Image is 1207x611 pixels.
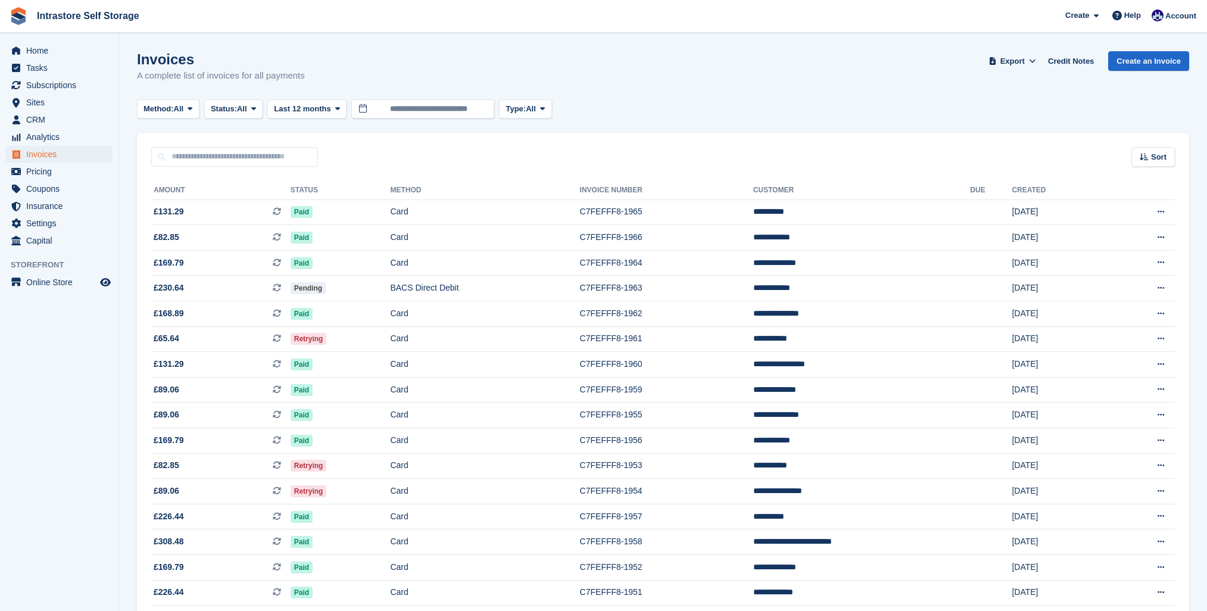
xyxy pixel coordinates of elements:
[154,384,179,396] span: £89.06
[1012,326,1106,352] td: [DATE]
[390,504,579,529] td: Card
[580,301,753,327] td: C7FEFFF8-1962
[137,99,199,119] button: Method: All
[26,163,98,180] span: Pricing
[154,485,179,497] span: £89.06
[154,510,184,523] span: £226.44
[1012,250,1106,276] td: [DATE]
[390,326,579,352] td: Card
[580,377,753,403] td: C7FEFFF8-1959
[1012,199,1106,225] td: [DATE]
[753,181,971,200] th: Customer
[291,308,313,320] span: Paid
[1012,403,1106,428] td: [DATE]
[390,428,579,454] td: Card
[1012,225,1106,251] td: [DATE]
[580,181,753,200] th: Invoice Number
[6,146,113,163] a: menu
[580,276,753,301] td: C7FEFFF8-1963
[580,352,753,378] td: C7FEFFF8-1960
[26,60,98,76] span: Tasks
[137,51,305,67] h1: Invoices
[1012,276,1106,301] td: [DATE]
[1012,479,1106,504] td: [DATE]
[526,103,536,115] span: All
[26,232,98,249] span: Capital
[154,561,184,573] span: £169.79
[291,257,313,269] span: Paid
[291,333,327,345] span: Retrying
[390,377,579,403] td: Card
[6,163,113,180] a: menu
[6,198,113,214] a: menu
[291,409,313,421] span: Paid
[6,77,113,93] a: menu
[1012,428,1106,454] td: [DATE]
[291,181,391,200] th: Status
[144,103,174,115] span: Method:
[291,562,313,573] span: Paid
[154,332,179,345] span: £65.64
[580,580,753,606] td: C7FEFFF8-1951
[390,276,579,301] td: BACS Direct Debit
[580,555,753,581] td: C7FEFFF8-1952
[26,215,98,232] span: Settings
[26,146,98,163] span: Invoices
[291,587,313,598] span: Paid
[154,358,184,370] span: £131.29
[1165,10,1196,22] span: Account
[1012,529,1106,555] td: [DATE]
[390,580,579,606] td: Card
[6,111,113,128] a: menu
[390,403,579,428] td: Card
[6,180,113,197] a: menu
[154,434,184,447] span: £169.79
[1065,10,1089,21] span: Create
[154,231,179,244] span: £82.85
[1012,352,1106,378] td: [DATE]
[26,180,98,197] span: Coupons
[26,274,98,291] span: Online Store
[267,99,347,119] button: Last 12 months
[390,225,579,251] td: Card
[10,7,27,25] img: stora-icon-8386f47178a22dfd0bd8f6a31ec36ba5ce8667c1dd55bd0f319d3a0aa187defe.svg
[1000,55,1025,67] span: Export
[291,282,326,294] span: Pending
[154,282,184,294] span: £230.64
[204,99,263,119] button: Status: All
[390,199,579,225] td: Card
[580,453,753,479] td: C7FEFFF8-1953
[154,459,179,472] span: £82.85
[291,359,313,370] span: Paid
[580,403,753,428] td: C7FEFFF8-1955
[1012,181,1106,200] th: Created
[291,435,313,447] span: Paid
[580,250,753,276] td: C7FEFFF8-1964
[1151,151,1167,163] span: Sort
[390,301,579,327] td: Card
[390,479,579,504] td: Card
[390,352,579,378] td: Card
[1012,301,1106,327] td: [DATE]
[1012,377,1106,403] td: [DATE]
[1012,580,1106,606] td: [DATE]
[1152,10,1164,21] img: Mathew Tremewan
[390,555,579,581] td: Card
[506,103,526,115] span: Type:
[1043,51,1099,71] a: Credit Notes
[274,103,330,115] span: Last 12 months
[1124,10,1141,21] span: Help
[291,485,327,497] span: Retrying
[154,205,184,218] span: £131.29
[580,504,753,529] td: C7FEFFF8-1957
[211,103,237,115] span: Status:
[390,453,579,479] td: Card
[151,181,291,200] th: Amount
[26,77,98,93] span: Subscriptions
[580,529,753,555] td: C7FEFFF8-1958
[390,181,579,200] th: Method
[6,274,113,291] a: menu
[154,307,184,320] span: £168.89
[390,250,579,276] td: Card
[11,259,118,271] span: Storefront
